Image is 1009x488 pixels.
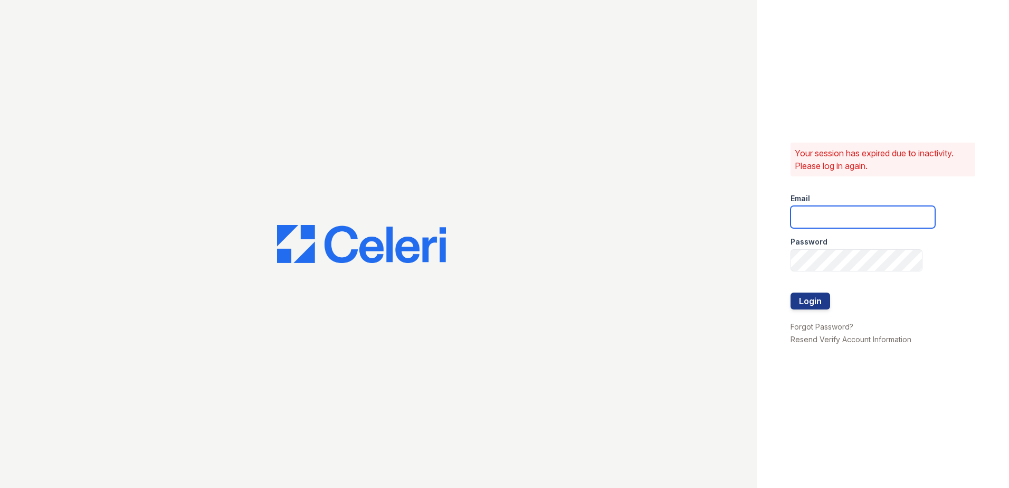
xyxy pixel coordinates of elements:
button: Login [791,293,830,309]
label: Password [791,237,827,247]
label: Email [791,193,810,204]
a: Forgot Password? [791,322,853,331]
img: CE_Logo_Blue-a8612792a0a2168367f1c8372b55b34899dd931a85d93a1a3d3e32e68fde9ad4.png [277,225,446,263]
p: Your session has expired due to inactivity. Please log in again. [795,147,971,172]
a: Resend Verify Account Information [791,335,911,344]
